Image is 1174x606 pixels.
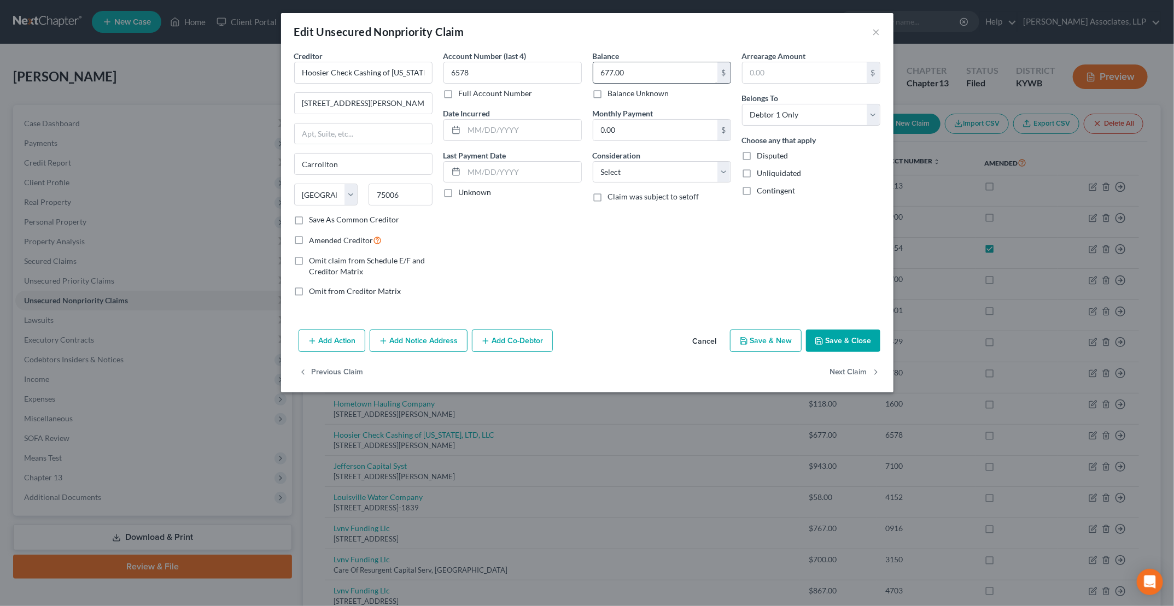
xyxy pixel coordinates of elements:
[757,168,802,178] span: Unliquidated
[309,214,400,225] label: Save As Common Creditor
[294,62,433,84] input: Search creditor by name...
[757,186,796,195] span: Contingent
[757,151,788,160] span: Disputed
[867,62,880,83] div: $
[593,62,717,83] input: 0.00
[608,192,699,201] span: Claim was subject to setoff
[742,134,816,146] label: Choose any that apply
[443,150,506,161] label: Last Payment Date
[443,108,490,119] label: Date Incurred
[1137,569,1163,595] div: Open Intercom Messenger
[309,236,373,245] span: Amended Creditor
[295,123,432,144] input: Apt, Suite, etc...
[370,330,468,352] button: Add Notice Address
[443,62,582,84] input: XXXX
[464,120,581,140] input: MM/DD/YYYY
[295,154,432,174] input: Enter city...
[299,330,365,352] button: Add Action
[684,331,726,352] button: Cancel
[309,256,425,276] span: Omit claim from Schedule E/F and Creditor Matrix
[294,24,464,39] div: Edit Unsecured Nonpriority Claim
[742,50,806,62] label: Arrearage Amount
[830,361,880,384] button: Next Claim
[730,330,802,352] button: Save & New
[593,120,717,140] input: 0.00
[299,361,364,384] button: Previous Claim
[593,108,653,119] label: Monthly Payment
[459,88,533,99] label: Full Account Number
[295,93,432,114] input: Enter address...
[608,88,669,99] label: Balance Unknown
[294,51,323,61] span: Creditor
[717,62,731,83] div: $
[443,50,527,62] label: Account Number (last 4)
[873,25,880,38] button: ×
[806,330,880,352] button: Save & Close
[593,50,620,62] label: Balance
[742,93,779,103] span: Belongs To
[593,150,641,161] label: Consideration
[472,330,553,352] button: Add Co-Debtor
[309,286,401,296] span: Omit from Creditor Matrix
[743,62,867,83] input: 0.00
[459,187,492,198] label: Unknown
[369,184,433,205] input: Enter zip...
[464,162,581,183] input: MM/DD/YYYY
[717,120,731,140] div: $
